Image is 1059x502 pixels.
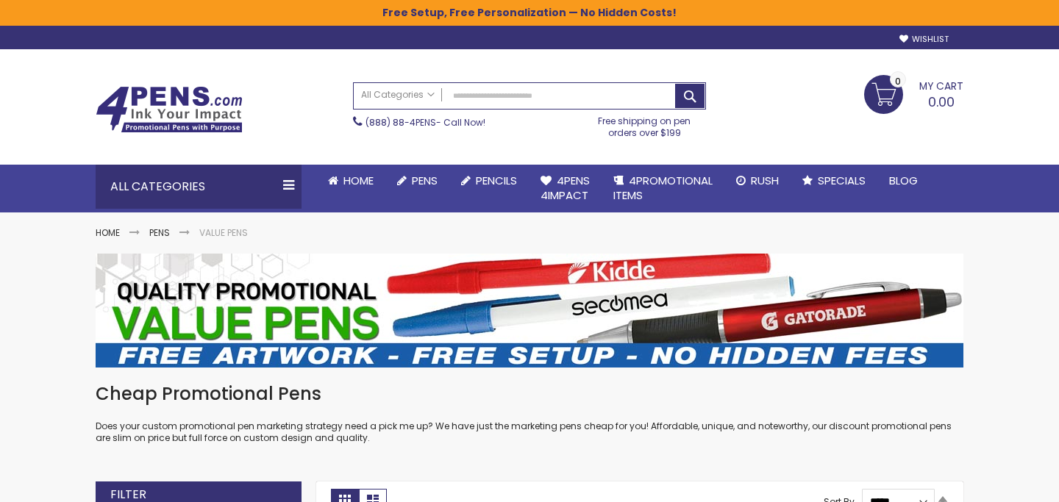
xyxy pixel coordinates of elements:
span: Specials [818,173,866,188]
a: Rush [724,165,791,197]
a: Home [96,226,120,239]
a: Home [316,165,385,197]
a: 4PROMOTIONALITEMS [602,165,724,212]
h1: Cheap Promotional Pens [96,382,963,406]
a: Pencils [449,165,529,197]
a: Specials [791,165,877,197]
div: Free shipping on pen orders over $199 [583,110,707,139]
img: Value Pens [96,254,963,367]
span: Pens [412,173,438,188]
div: Does your custom promotional pen marketing strategy need a pick me up? We have just the marketing... [96,382,963,445]
a: (888) 88-4PENS [366,116,436,129]
strong: Value Pens [199,226,248,239]
img: 4Pens Custom Pens and Promotional Products [96,86,243,133]
span: Blog [889,173,918,188]
div: All Categories [96,165,302,209]
span: Pencils [476,173,517,188]
span: 4Pens 4impact [541,173,590,203]
a: Blog [877,165,930,197]
a: Pens [149,226,170,239]
span: - Call Now! [366,116,485,129]
a: Wishlist [899,34,949,45]
span: 0.00 [928,93,955,111]
span: 0 [895,74,901,88]
span: All Categories [361,89,435,101]
a: 4Pens4impact [529,165,602,212]
span: Home [343,173,374,188]
span: 4PROMOTIONAL ITEMS [613,173,713,203]
span: Rush [751,173,779,188]
a: 0.00 0 [864,75,963,112]
a: All Categories [354,83,442,107]
a: Pens [385,165,449,197]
